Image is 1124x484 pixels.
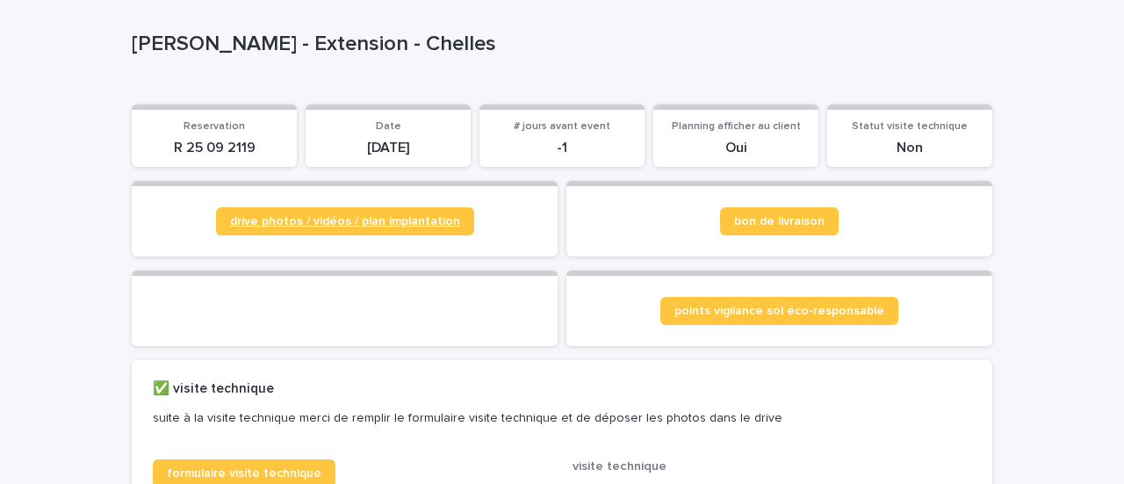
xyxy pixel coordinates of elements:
span: Statut visite technique [852,121,968,132]
p: suite à la visite technique merci de remplir le formulaire visite technique et de déposer les pho... [153,410,964,426]
span: Reservation [184,121,245,132]
span: drive photos / vidéos / plan implantation [230,215,460,228]
p: R 25 09 2119 [142,140,286,156]
a: points vigilance sol éco-responsable [660,297,898,325]
p: [DATE] [316,140,460,156]
a: drive photos / vidéos / plan implantation [216,207,474,235]
a: bon de livraison [720,207,839,235]
p: -1 [490,140,634,156]
span: points vigilance sol éco-responsable [674,305,884,317]
span: # jours avant event [514,121,610,132]
h2: ✅ visite technique [153,381,274,397]
span: formulaire visite technique [167,467,321,480]
span: Planning afficher au client [672,121,801,132]
p: Oui [664,140,808,156]
span: visite technique [573,460,666,473]
span: Date [376,121,401,132]
p: Non [838,140,982,156]
span: bon de livraison [734,215,825,228]
p: [PERSON_NAME] - Extension - Chelles [132,32,985,57]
